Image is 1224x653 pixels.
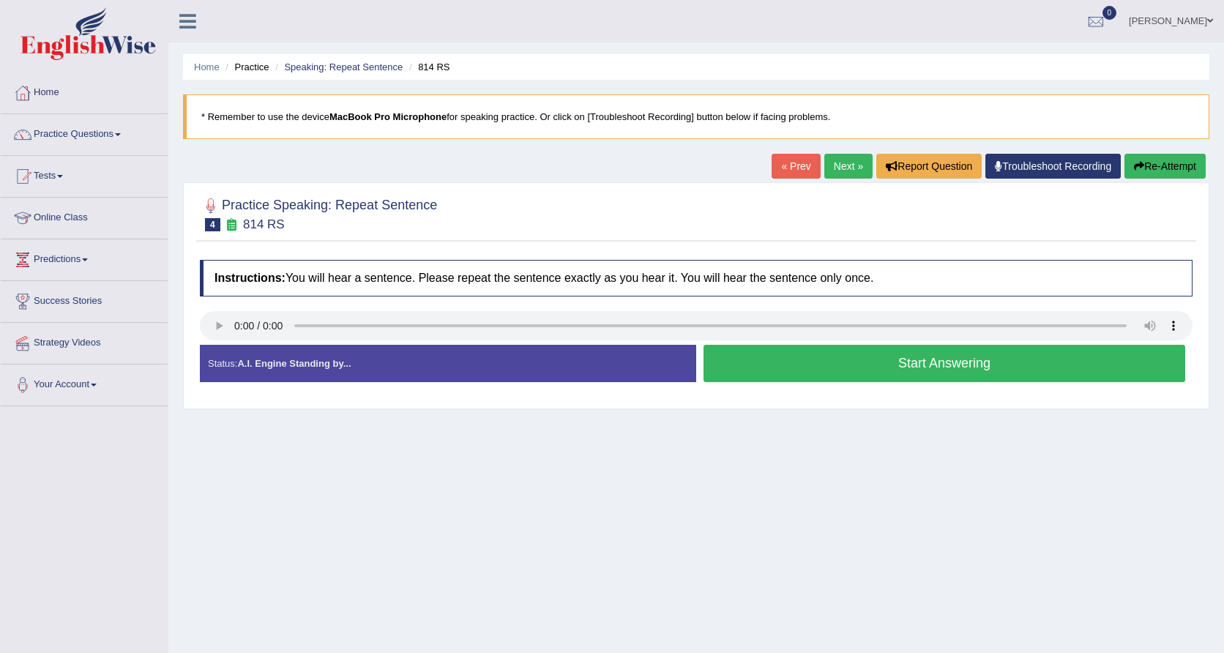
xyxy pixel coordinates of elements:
strong: A.I. Engine Standing by... [237,358,351,369]
a: Online Class [1,198,168,234]
b: MacBook Pro Microphone [329,111,447,122]
small: 814 RS [243,217,285,231]
a: Success Stories [1,281,168,318]
b: Instructions: [214,272,286,284]
button: Report Question [876,154,982,179]
blockquote: * Remember to use the device for speaking practice. Or click on [Troubleshoot Recording] button b... [183,94,1209,139]
span: 0 [1102,6,1117,20]
button: Start Answering [704,345,1185,382]
h2: Practice Speaking: Repeat Sentence [200,195,437,231]
li: Practice [222,60,269,74]
a: Home [194,61,220,72]
h4: You will hear a sentence. Please repeat the sentence exactly as you hear it. You will hear the se... [200,260,1193,296]
span: 4 [205,218,220,231]
div: Status: [200,345,696,382]
a: « Prev [772,154,820,179]
small: Exam occurring question [224,218,239,232]
a: Tests [1,156,168,193]
li: 814 RS [406,60,450,74]
a: Your Account [1,365,168,401]
a: Strategy Videos [1,323,168,359]
a: Home [1,72,168,109]
a: Next » [824,154,873,179]
a: Troubleshoot Recording [985,154,1121,179]
a: Predictions [1,239,168,276]
button: Re-Attempt [1124,154,1206,179]
a: Practice Questions [1,114,168,151]
a: Speaking: Repeat Sentence [284,61,403,72]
